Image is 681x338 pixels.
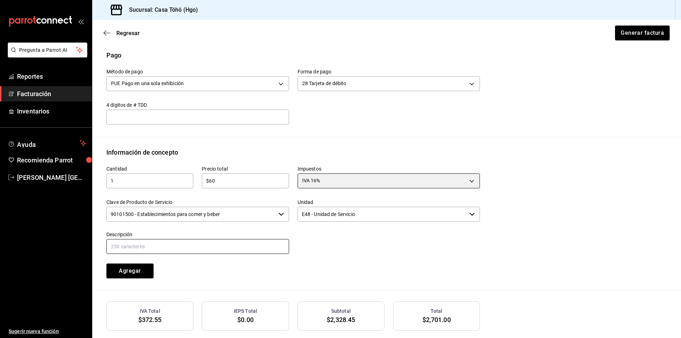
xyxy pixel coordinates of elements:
span: IVA 16% [302,177,320,184]
span: Facturación [17,89,86,99]
label: 4 dígitos de # TDD [106,102,289,107]
label: Forma de pago [298,69,480,74]
span: $2,328.45 [327,316,355,323]
span: 28 Tarjeta de débito [302,80,347,87]
input: Elige una opción [106,207,276,222]
div: Información de concepto [106,148,178,157]
a: Pregunta a Parrot AI [5,51,87,59]
label: Cantidad [106,166,193,171]
button: Regresar [104,30,140,37]
h3: Sucursal: Casa Töhö (Hgo) [123,6,198,14]
span: PUE Pago en una sola exhibición [111,80,184,87]
span: Reportes [17,72,86,81]
input: 250 caracteres [106,239,289,254]
h3: IEPS Total [234,307,257,315]
button: Agregar [106,264,154,278]
button: Generar factura [615,26,670,40]
div: Pago [106,50,122,60]
input: Elige una opción [298,207,467,222]
button: open_drawer_menu [78,18,84,24]
label: Clave de Producto de Servicio [106,199,289,204]
input: $0.00 [202,177,289,185]
span: Regresar [116,30,140,37]
span: Inventarios [17,106,86,116]
h3: IVA Total [140,307,160,315]
h3: Subtotal [331,307,351,315]
span: Pregunta a Parrot AI [19,46,76,54]
label: Unidad [298,199,480,204]
h3: Total [431,307,443,315]
button: Pregunta a Parrot AI [8,43,87,57]
span: Ayuda [17,139,77,148]
span: Sugerir nueva función [9,328,86,335]
span: [PERSON_NAME] [GEOGRAPHIC_DATA][PERSON_NAME] [17,173,86,182]
label: Método de pago [106,69,289,74]
span: $2,701.00 [422,316,451,323]
label: Descripción [106,232,289,237]
span: $0.00 [237,316,254,323]
label: Precio total [202,166,289,171]
span: Recomienda Parrot [17,155,86,165]
span: $372.55 [138,316,162,323]
label: Impuestos [298,166,480,171]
